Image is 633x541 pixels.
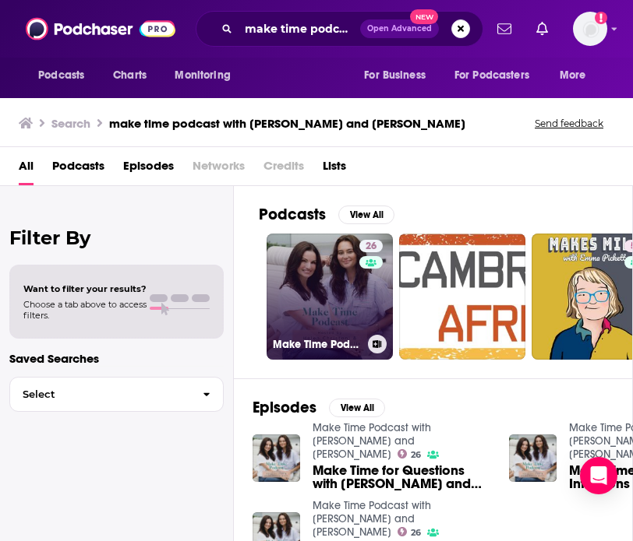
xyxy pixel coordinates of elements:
a: Lists [323,153,346,185]
button: open menu [353,61,445,90]
a: Show notifications dropdown [491,16,518,42]
span: Podcasts [38,65,84,86]
button: Select [9,377,224,412]
span: New [410,9,438,24]
a: 26 [359,240,383,252]
a: Make Time Podcast with Emma and Helen [313,499,431,539]
img: Podchaser - Follow, Share and Rate Podcasts [26,14,175,44]
button: Send feedback [530,117,608,130]
h2: Podcasts [259,205,326,224]
a: 26 [398,449,422,458]
button: View All [329,399,385,417]
p: Saved Searches [9,351,224,366]
span: Open Advanced [367,25,432,33]
span: Make Time for Questions with [PERSON_NAME] and [PERSON_NAME]! - Make Time Podcast - Episode 12 [313,464,490,490]
div: Search podcasts, credits, & more... [196,11,483,47]
button: View All [338,206,394,224]
svg: Add a profile image [595,12,607,24]
button: Show profile menu [573,12,607,46]
h2: Episodes [253,398,316,417]
span: Logged in as nicole.koremenos [573,12,607,46]
span: Monitoring [175,65,230,86]
a: Charts [103,61,156,90]
div: Open Intercom Messenger [580,457,617,494]
a: Podcasts [52,153,104,185]
h3: Make Time Podcast with [PERSON_NAME] and [PERSON_NAME] [273,338,362,351]
img: User Profile [573,12,607,46]
span: Want to filter your results? [23,283,147,294]
span: Charts [113,65,147,86]
a: PodcastsView All [259,205,394,224]
h2: Filter By [9,227,224,249]
button: open menu [444,61,552,90]
span: Networks [193,153,245,185]
span: 26 [411,451,421,458]
span: Credits [263,153,304,185]
h3: make time podcast with [PERSON_NAME] and [PERSON_NAME] [109,116,465,131]
h3: Search [51,116,90,131]
button: Open AdvancedNew [360,19,439,38]
span: 26 [366,239,377,255]
a: Make Time Podcast with Emma and Helen [313,421,431,461]
span: More [560,65,586,86]
a: 26 [398,527,422,536]
a: 26Make Time Podcast with [PERSON_NAME] and [PERSON_NAME] [267,234,393,360]
a: All [19,153,34,185]
a: EpisodesView All [253,398,385,417]
span: Select [10,389,190,399]
img: Make Time for 2025 Intentions with Emma & Helen - Make Time Podcast - Season 2 Episode 8 [509,434,557,482]
button: open menu [164,61,250,90]
input: Search podcasts, credits, & more... [239,16,360,41]
button: open menu [27,61,104,90]
a: Make Time for Questions with Emma and Helen! - Make Time Podcast - Episode 12 [313,464,490,490]
button: open menu [549,61,606,90]
img: Make Time for Questions with Emma and Helen! - Make Time Podcast - Episode 12 [253,434,300,482]
a: Show notifications dropdown [530,16,554,42]
a: Episodes [123,153,174,185]
span: Choose a tab above to access filters. [23,299,147,321]
span: For Business [364,65,426,86]
span: For Podcasters [454,65,529,86]
span: 26 [411,529,421,536]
